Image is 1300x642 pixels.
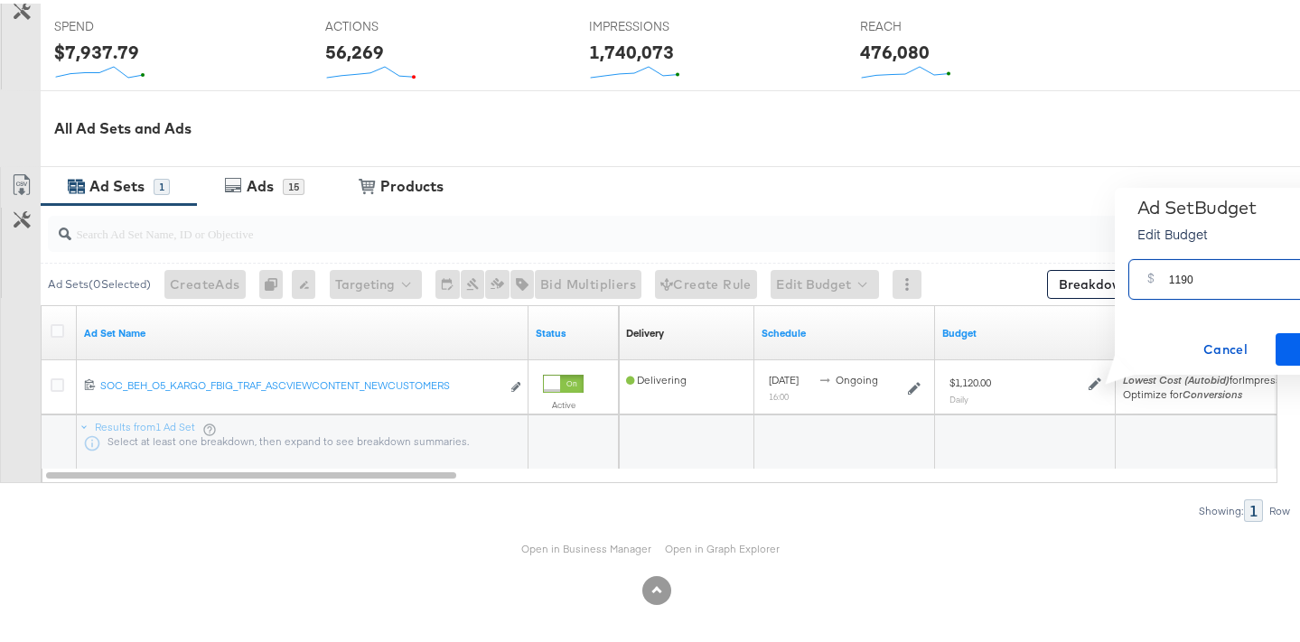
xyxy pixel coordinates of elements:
input: Search Ad Set Name, ID or Objective [71,205,1181,240]
a: Open in Business Manager [521,538,651,552]
div: 1 [154,175,170,191]
a: Reflects the ability of your Ad Set to achieve delivery based on ad states, schedule and budget. [626,322,664,337]
div: Row [1268,501,1291,514]
div: Products [380,172,444,193]
a: Shows when your Ad Set is scheduled to deliver. [762,322,928,337]
span: ACTIONS [325,14,461,32]
em: Conversions [1183,384,1242,397]
sub: Daily [949,390,968,401]
div: SOC_BEH_O5_KARGO_FBIG_TRAF_ASCVIEWCONTENT_NEWCUSTOMERS [100,375,500,389]
p: Edit Budget [1137,221,1257,239]
div: Delivery [626,322,664,337]
div: Ad Set Budget [1137,193,1257,215]
a: SOC_BEH_O5_KARGO_FBIG_TRAF_ASCVIEWCONTENT_NEWCUSTOMERS [100,375,500,394]
div: $ [1140,263,1162,295]
a: Your Ad Set name. [84,322,521,337]
span: Cancel [1183,335,1268,358]
div: $7,937.79 [54,35,139,61]
div: Ads [247,172,274,193]
div: Showing: [1198,501,1244,514]
em: Lowest Cost (Autobid) [1123,369,1230,383]
label: Active [543,395,584,407]
span: ongoing [836,369,878,383]
span: IMPRESSIONS [589,14,725,32]
div: 1,740,073 [589,35,674,61]
span: REACH [860,14,996,32]
button: Breakdowns [1047,266,1162,295]
a: Shows the current state of your Ad Set. [536,322,612,337]
div: 56,269 [325,35,384,61]
div: 1 [1244,496,1263,518]
a: Shows the current budget of Ad Set. [942,322,1108,337]
button: Cancel [1176,330,1276,362]
div: Ad Sets ( 0 Selected) [48,273,151,289]
sub: 16:00 [769,387,789,398]
div: 0 [259,266,292,295]
span: [DATE] [769,369,799,383]
div: 476,080 [860,35,930,61]
span: SPEND [54,14,190,32]
a: Open in Graph Explorer [665,538,780,552]
div: 15 [283,175,304,191]
span: Delivering [626,369,687,383]
div: Ad Sets [89,172,145,193]
div: $1,120.00 [949,372,991,386]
